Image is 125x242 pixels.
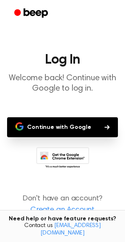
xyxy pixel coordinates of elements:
[7,193,118,216] p: Don't have an account?
[7,73,118,94] p: Welcome back! Continue with Google to log in.
[7,53,118,67] h1: Log In
[5,222,120,237] span: Contact us
[8,205,117,216] a: Create an Account
[8,5,55,22] a: Beep
[40,223,101,236] a: [EMAIL_ADDRESS][DOMAIN_NAME]
[7,117,118,137] button: Continue with Google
